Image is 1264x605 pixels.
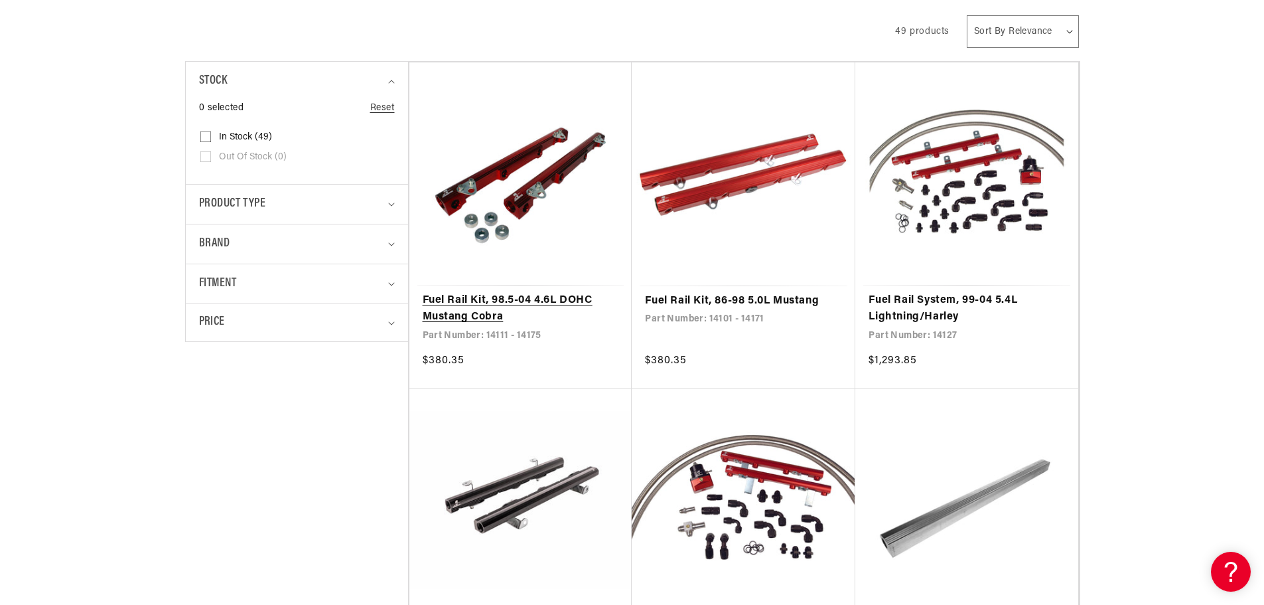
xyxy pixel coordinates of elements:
[423,292,619,326] a: Fuel Rail Kit, 98.5-04 4.6L DOHC Mustang Cobra
[219,131,272,143] span: In stock (49)
[199,224,395,264] summary: Brand (0 selected)
[645,293,842,310] a: Fuel Rail Kit, 86-98 5.0L Mustang
[199,274,237,294] span: Fitment
[199,313,225,331] span: Price
[199,101,244,116] span: 0 selected
[895,27,949,37] span: 49 products
[199,185,395,224] summary: Product type (0 selected)
[199,303,395,341] summary: Price
[199,195,266,214] span: Product type
[869,292,1065,326] a: Fuel Rail System, 99-04 5.4L Lightning/Harley
[199,62,395,101] summary: Stock (0 selected)
[199,264,395,303] summary: Fitment (0 selected)
[370,101,395,116] a: Reset
[199,72,228,91] span: Stock
[219,151,287,163] span: Out of stock (0)
[199,234,230,254] span: Brand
